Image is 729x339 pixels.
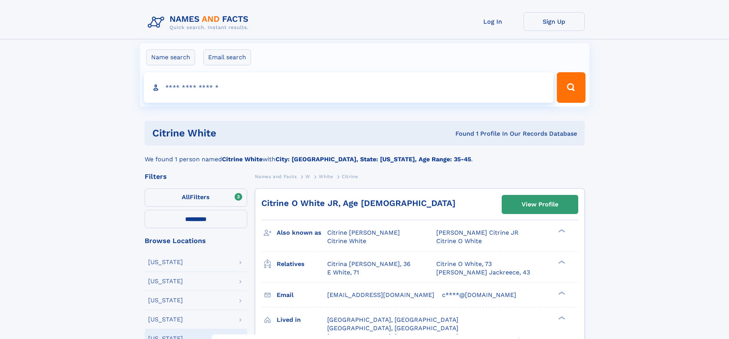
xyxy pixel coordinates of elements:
[524,12,585,31] a: Sign Up
[145,173,247,180] div: Filters
[148,316,183,323] div: [US_STATE]
[557,72,585,103] button: Search Button
[182,193,190,201] span: All
[305,174,310,179] span: W
[502,195,578,214] a: View Profile
[319,174,333,179] span: White
[148,297,183,303] div: [US_STATE]
[436,260,492,268] a: Citrine O White, 73
[556,315,566,320] div: ❯
[145,146,585,164] div: We found 1 person named with .
[436,268,530,277] a: [PERSON_NAME] Jackreece, 43
[327,291,434,298] span: [EMAIL_ADDRESS][DOMAIN_NAME]
[277,258,327,271] h3: Relatives
[436,237,482,245] span: Citrine O White
[276,156,471,163] b: City: [GEOGRAPHIC_DATA], State: [US_STATE], Age Range: 35-45
[148,278,183,284] div: [US_STATE]
[556,229,566,234] div: ❯
[277,289,327,302] h3: Email
[462,12,524,31] a: Log In
[146,49,195,65] label: Name search
[148,259,183,265] div: [US_STATE]
[305,172,310,181] a: W
[144,72,554,103] input: search input
[261,198,455,208] a: Citrine O White JR, Age [DEMOGRAPHIC_DATA]
[556,290,566,295] div: ❯
[255,172,297,181] a: Names and Facts
[342,174,358,179] span: Citrine
[152,128,336,138] h1: Citrine White
[145,12,255,33] img: Logo Names and Facts
[327,237,366,245] span: Citrine White
[145,237,247,244] div: Browse Locations
[436,229,519,236] span: [PERSON_NAME] Citrine JR
[327,268,359,277] a: E White, 71
[336,130,577,138] div: Found 1 Profile In Our Records Database
[277,226,327,239] h3: Also known as
[327,260,411,268] a: Citrina [PERSON_NAME], 36
[145,188,247,207] label: Filters
[327,229,400,236] span: Citrine [PERSON_NAME]
[277,313,327,326] h3: Lived in
[327,324,458,332] span: [GEOGRAPHIC_DATA], [GEOGRAPHIC_DATA]
[203,49,251,65] label: Email search
[556,260,566,264] div: ❯
[522,196,558,213] div: View Profile
[327,316,458,323] span: [GEOGRAPHIC_DATA], [GEOGRAPHIC_DATA]
[319,172,333,181] a: White
[222,156,263,163] b: Citrine White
